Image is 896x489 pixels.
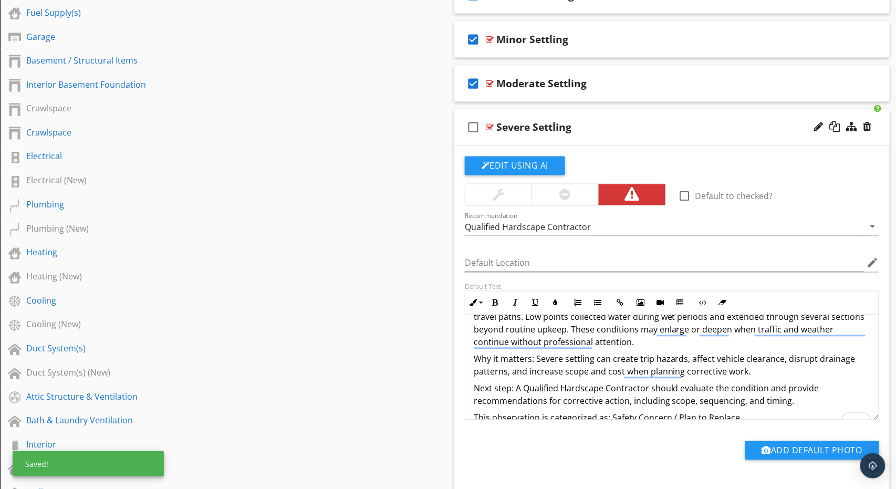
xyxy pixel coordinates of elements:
div: Fuel Supply(s) [26,6,174,19]
button: Inline Style [465,293,485,313]
div: Bath & Laundry Ventilation [26,414,174,427]
p: Conditions consistent with severe settling were present in the paving stone driveway. Deep depres... [474,286,870,349]
button: Clear Formatting [713,293,733,313]
button: Add Default Photo [745,441,879,460]
div: Severe Settling [496,121,571,134]
button: Insert Video [650,293,670,313]
p: Why it matters: Severe settling can create trip hazards, affect vehicle clearance, disrupt draina... [474,353,870,378]
div: Default Text [465,283,879,291]
div: Electrical [26,150,174,163]
div: Duct System(s) [26,342,174,355]
div: Duct System(s) (New) [26,367,174,379]
div: Attic Structure & Ventilation [26,391,174,403]
div: Crawlspace [26,102,174,115]
button: Code View [693,293,713,313]
div: Saved! [13,451,164,476]
div: Heating [26,246,174,259]
button: Insert Link (⌘K) [610,293,630,313]
button: Italic (⌘I) [505,293,525,313]
div: Cooling [26,295,174,307]
button: Insert Image (⌘P) [630,293,650,313]
i: check_box [465,71,482,96]
div: Qualified Hardscape Contractor [465,223,591,232]
div: Crawlspace [26,127,174,139]
div: Open Intercom Messenger [860,453,885,478]
div: Basement / Structural Items [26,54,174,67]
input: Default Location [465,255,864,272]
div: To enrich screen reader interactions, please activate Accessibility in Grammarly extension settings [465,273,879,437]
button: Insert Table [670,293,690,313]
div: Minor Settling [496,33,568,46]
div: Cooling (New) [26,318,174,331]
p: Next step: A Qualified Hardscape Contractor should evaluate the condition and provide recommendat... [474,382,870,408]
div: Interior Basement Foundation [26,78,174,91]
button: Bold (⌘B) [485,293,505,313]
div: Plumbing [26,199,174,211]
i: check_box_outline_blank [465,115,482,140]
i: check_box [465,27,482,52]
button: Edit Using AI [465,157,565,175]
div: Garage [26,30,174,43]
i: arrow_drop_down [867,221,879,233]
div: Heating (New) [26,270,174,283]
p: This observation is categorized as: Safety Concern / Plan to Replace [474,412,870,424]
div: Moderate Settling [496,77,587,90]
label: Default to checked? [695,191,773,202]
div: Electrical (New) [26,174,174,187]
button: Ordered List [568,293,588,313]
div: Plumbing (New) [26,223,174,235]
button: Unordered List [588,293,608,313]
div: Interior [26,439,174,451]
i: edit [867,257,879,269]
